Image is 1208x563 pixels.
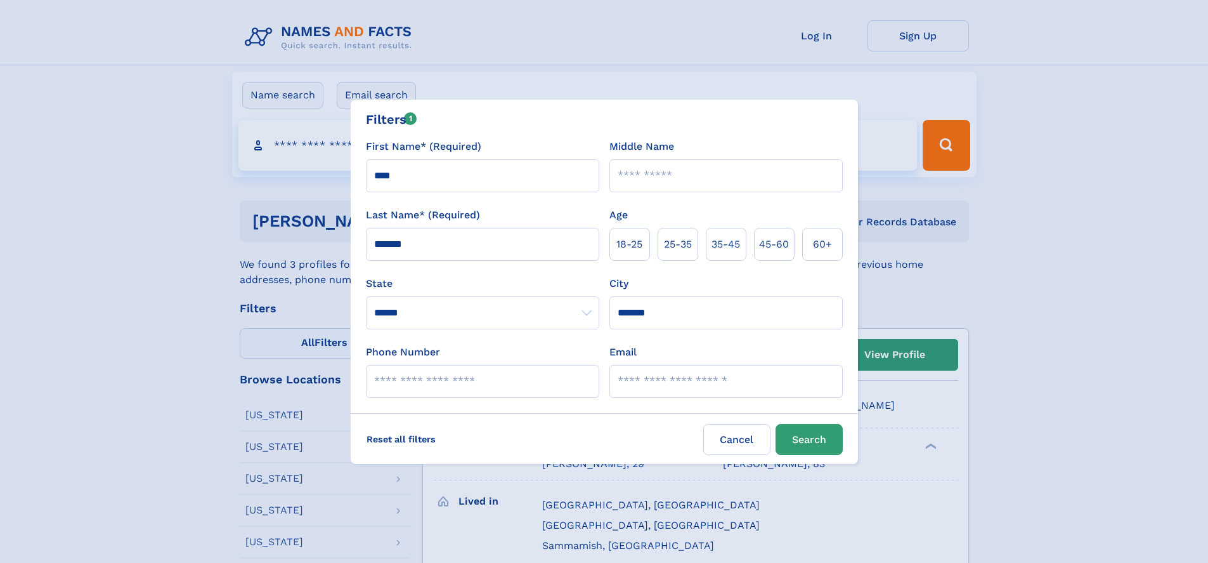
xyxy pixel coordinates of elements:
label: Email [609,345,637,360]
label: Reset all filters [358,424,444,454]
label: City [609,276,628,291]
label: Phone Number [366,345,440,360]
label: State [366,276,599,291]
span: 45‑60 [759,237,789,252]
label: Cancel [703,424,770,455]
button: Search [776,424,843,455]
span: 18‑25 [616,237,642,252]
span: 35‑45 [711,237,740,252]
div: Filters [366,110,417,129]
label: Middle Name [609,139,674,154]
span: 25‑35 [664,237,692,252]
label: Last Name* (Required) [366,208,480,223]
label: First Name* (Required) [366,139,481,154]
label: Age [609,208,628,223]
span: 60+ [813,237,832,252]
